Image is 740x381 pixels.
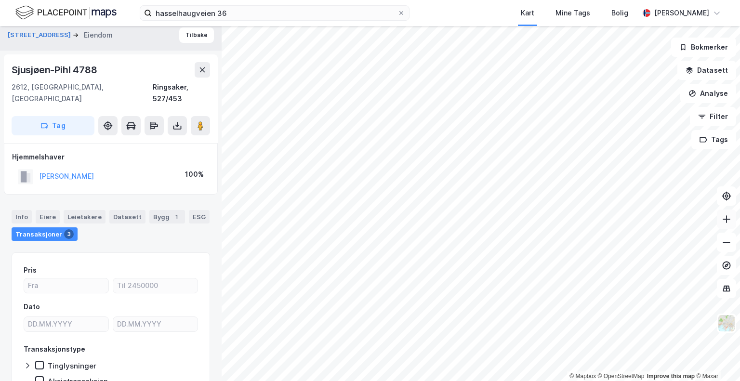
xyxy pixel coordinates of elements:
[113,278,198,293] input: Til 2450000
[185,169,204,180] div: 100%
[690,107,736,126] button: Filter
[12,81,153,105] div: 2612, [GEOGRAPHIC_DATA], [GEOGRAPHIC_DATA]
[64,229,74,239] div: 3
[113,317,198,331] input: DD.MM.YYYY
[8,30,73,40] button: [STREET_ADDRESS]
[555,7,590,19] div: Mine Tags
[84,29,113,41] div: Eiendom
[521,7,534,19] div: Kart
[692,335,740,381] iframe: Chat Widget
[691,130,736,149] button: Tags
[647,373,695,380] a: Improve this map
[569,373,596,380] a: Mapbox
[12,210,32,223] div: Info
[12,116,94,135] button: Tag
[48,361,96,370] div: Tinglysninger
[24,317,108,331] input: DD.MM.YYYY
[15,4,117,21] img: logo.f888ab2527a4732fd821a326f86c7f29.svg
[189,210,210,223] div: ESG
[109,210,145,223] div: Datasett
[12,151,210,163] div: Hjemmelshaver
[24,343,85,355] div: Transaksjonstype
[179,27,214,43] button: Tilbake
[12,62,99,78] div: Sjusjøen-Pihl 4788
[24,301,40,313] div: Dato
[24,264,37,276] div: Pris
[149,210,185,223] div: Bygg
[680,84,736,103] button: Analyse
[152,6,397,20] input: Søk på adresse, matrikkel, gårdeiere, leietakere eller personer
[654,7,709,19] div: [PERSON_NAME]
[36,210,60,223] div: Eiere
[12,227,78,241] div: Transaksjoner
[24,278,108,293] input: Fra
[172,212,181,222] div: 1
[598,373,645,380] a: OpenStreetMap
[611,7,628,19] div: Bolig
[64,210,106,223] div: Leietakere
[677,61,736,80] button: Datasett
[153,81,210,105] div: Ringsaker, 527/453
[717,314,736,332] img: Z
[692,335,740,381] div: Kontrollprogram for chat
[671,38,736,57] button: Bokmerker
